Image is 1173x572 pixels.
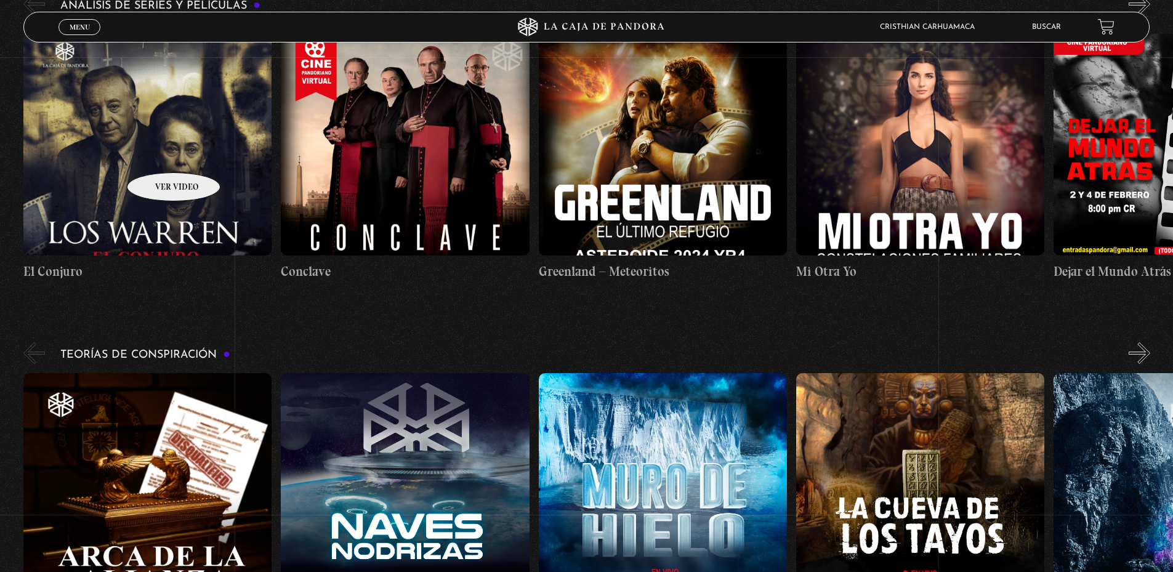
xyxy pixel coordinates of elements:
[796,262,1044,281] h4: Mi Otra Yo
[539,24,787,291] a: Greenland – Meteoritos
[796,24,1044,291] a: Mi Otra Yo
[281,262,529,281] h4: Conclave
[65,33,94,42] span: Cerrar
[874,23,987,31] span: cristhian carhuamaca
[60,349,230,361] h3: Teorías de Conspiración
[23,262,272,281] h4: El Conjuro
[281,24,529,291] a: Conclave
[1098,18,1115,35] a: View your shopping cart
[23,342,45,364] button: Previous
[1129,342,1150,364] button: Next
[539,262,787,281] h4: Greenland – Meteoritos
[23,24,272,291] a: El Conjuro
[70,23,90,31] span: Menu
[1032,23,1061,31] a: Buscar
